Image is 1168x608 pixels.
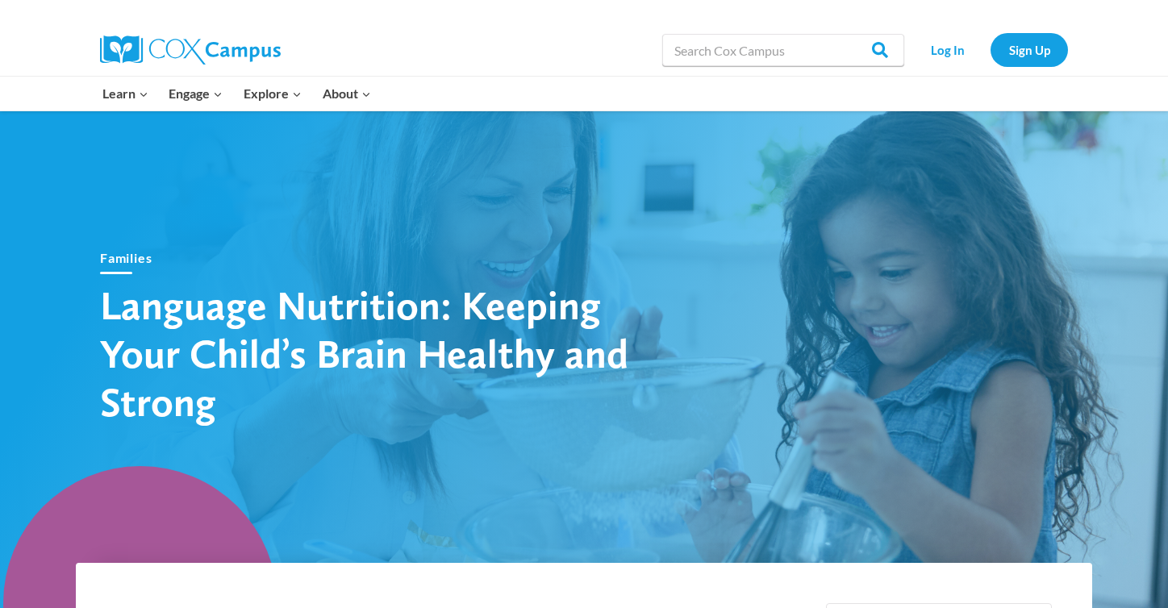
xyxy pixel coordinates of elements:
[92,77,381,110] nav: Primary Navigation
[912,33,1068,66] nav: Secondary Navigation
[102,83,148,104] span: Learn
[169,83,223,104] span: Engage
[100,281,665,426] h1: Language Nutrition: Keeping Your Child’s Brain Healthy and Strong
[100,250,152,265] a: Families
[100,35,281,65] img: Cox Campus
[244,83,302,104] span: Explore
[912,33,982,66] a: Log In
[662,34,904,66] input: Search Cox Campus
[991,33,1068,66] a: Sign Up
[323,83,371,104] span: About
